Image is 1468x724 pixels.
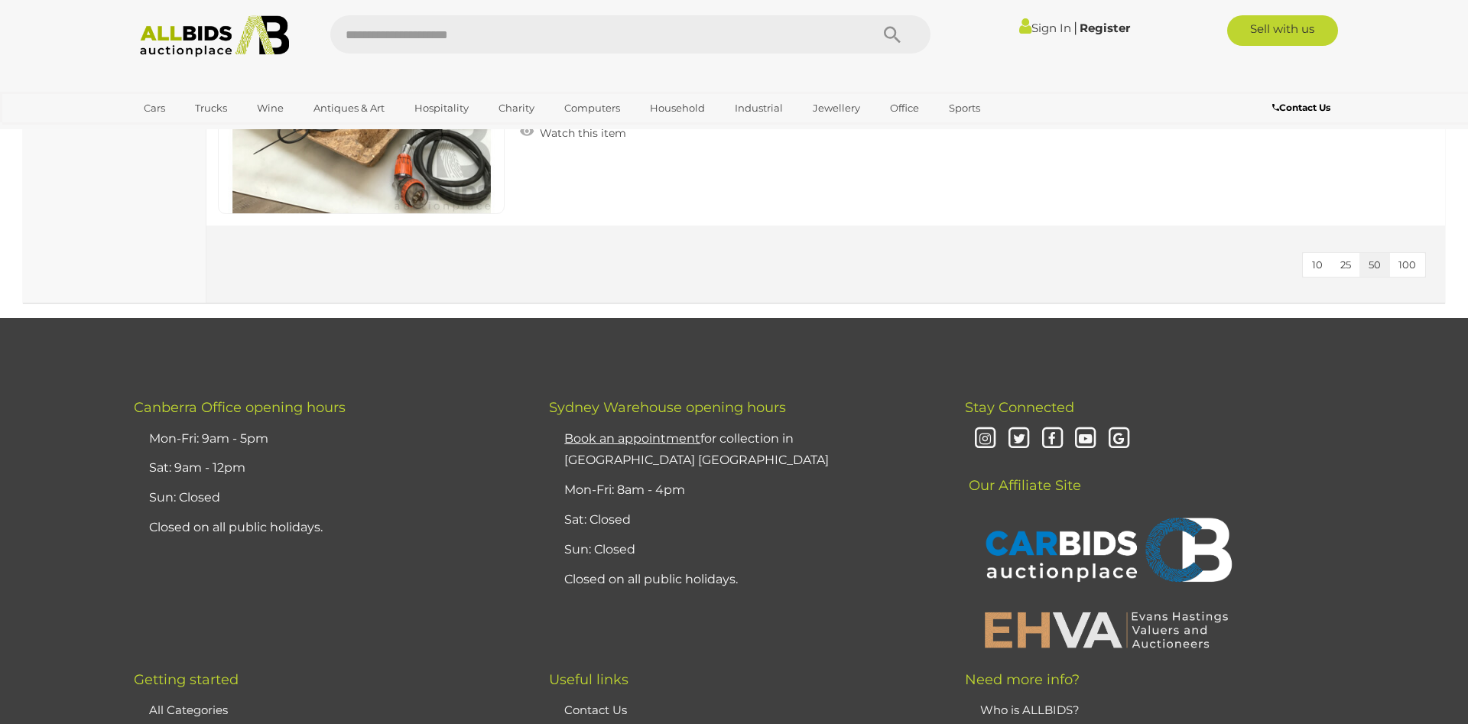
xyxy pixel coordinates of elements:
u: Book an appointment [564,431,700,446]
a: All Categories [149,703,228,717]
span: Sydney Warehouse opening hours [549,399,786,416]
a: Hospitality [404,96,479,121]
a: Household [640,96,715,121]
a: Jewellery [803,96,870,121]
span: | [1073,19,1077,36]
a: Industrial [725,96,793,121]
span: Getting started [134,671,239,688]
button: 10 [1303,253,1332,277]
span: Watch this item [536,126,626,140]
button: Search [854,15,930,54]
span: 25 [1340,258,1351,271]
span: 10 [1312,258,1323,271]
li: Sun: Closed [145,483,511,513]
a: Trucks [185,96,237,121]
button: 50 [1359,253,1390,277]
span: 50 [1369,258,1381,271]
a: Sell with us [1227,15,1338,46]
span: Canberra Office opening hours [134,399,346,416]
li: Mon-Fri: 8am - 4pm [560,476,926,505]
a: Contact Us [564,703,627,717]
button: 25 [1331,253,1360,277]
a: Sports [939,96,990,121]
img: Allbids.com.au [132,15,297,57]
a: Wine [247,96,294,121]
i: Instagram [973,426,999,453]
i: Google [1106,426,1132,453]
li: Sun: Closed [560,535,926,565]
i: Twitter [1005,426,1032,453]
span: Need more info? [965,671,1080,688]
a: Sign In [1019,21,1071,35]
i: Facebook [1039,426,1066,453]
li: Sat: Closed [560,505,926,535]
button: 100 [1389,253,1425,277]
a: Book an appointmentfor collection in [GEOGRAPHIC_DATA] [GEOGRAPHIC_DATA] [564,431,829,468]
li: Closed on all public holidays. [560,565,926,595]
b: Contact Us [1272,102,1330,113]
a: Charity [489,96,544,121]
a: Cars [134,96,175,121]
a: Contact Us [1272,99,1334,116]
a: Computers [554,96,630,121]
a: Who is ALLBIDS? [980,703,1080,717]
li: Mon-Fri: 9am - 5pm [145,424,511,454]
img: EHVA | Evans Hastings Valuers and Auctioneers [976,609,1236,649]
span: Our Affiliate Site [965,454,1081,494]
img: CARBIDS Auctionplace [976,502,1236,602]
a: Antiques & Art [304,96,395,121]
a: [GEOGRAPHIC_DATA] [134,121,262,146]
span: 100 [1398,258,1416,271]
i: Youtube [1073,426,1099,453]
a: Register [1080,21,1130,35]
li: Closed on all public holidays. [145,513,511,543]
li: Sat: 9am - 12pm [145,453,511,483]
span: Useful links [549,671,628,688]
a: Office [880,96,929,121]
span: Stay Connected [965,399,1074,416]
a: Watch this item [516,120,630,143]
